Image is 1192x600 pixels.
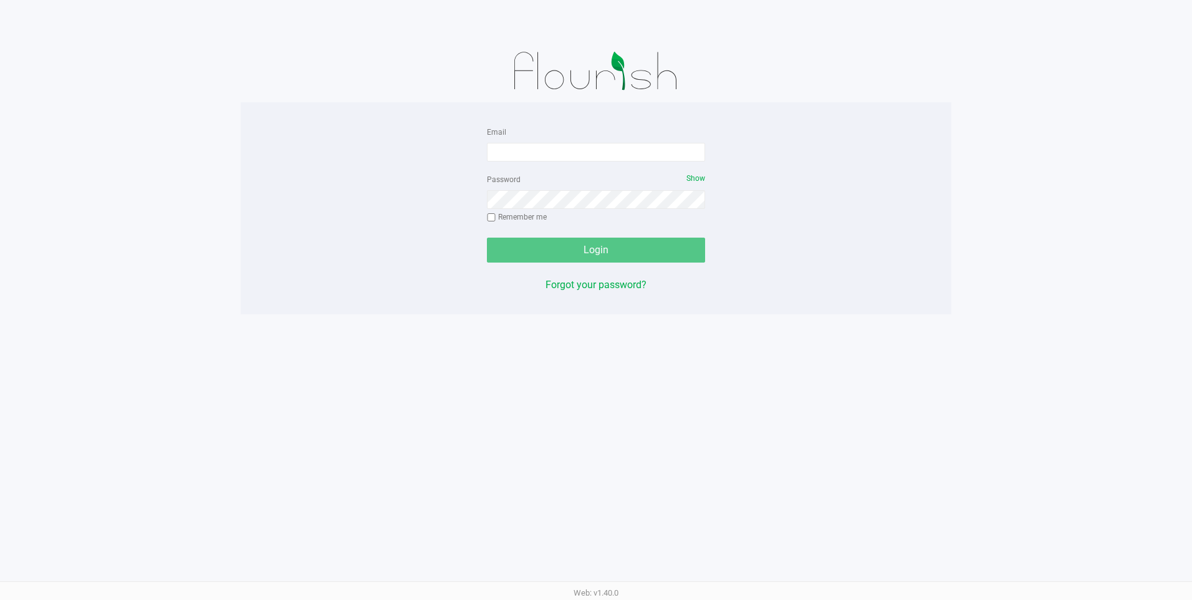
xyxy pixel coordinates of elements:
input: Remember me [487,213,496,222]
label: Email [487,127,506,138]
button: Forgot your password? [546,278,646,293]
label: Password [487,174,521,185]
label: Remember me [487,211,547,223]
span: Web: v1.40.0 [574,588,618,598]
span: Show [686,174,705,183]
